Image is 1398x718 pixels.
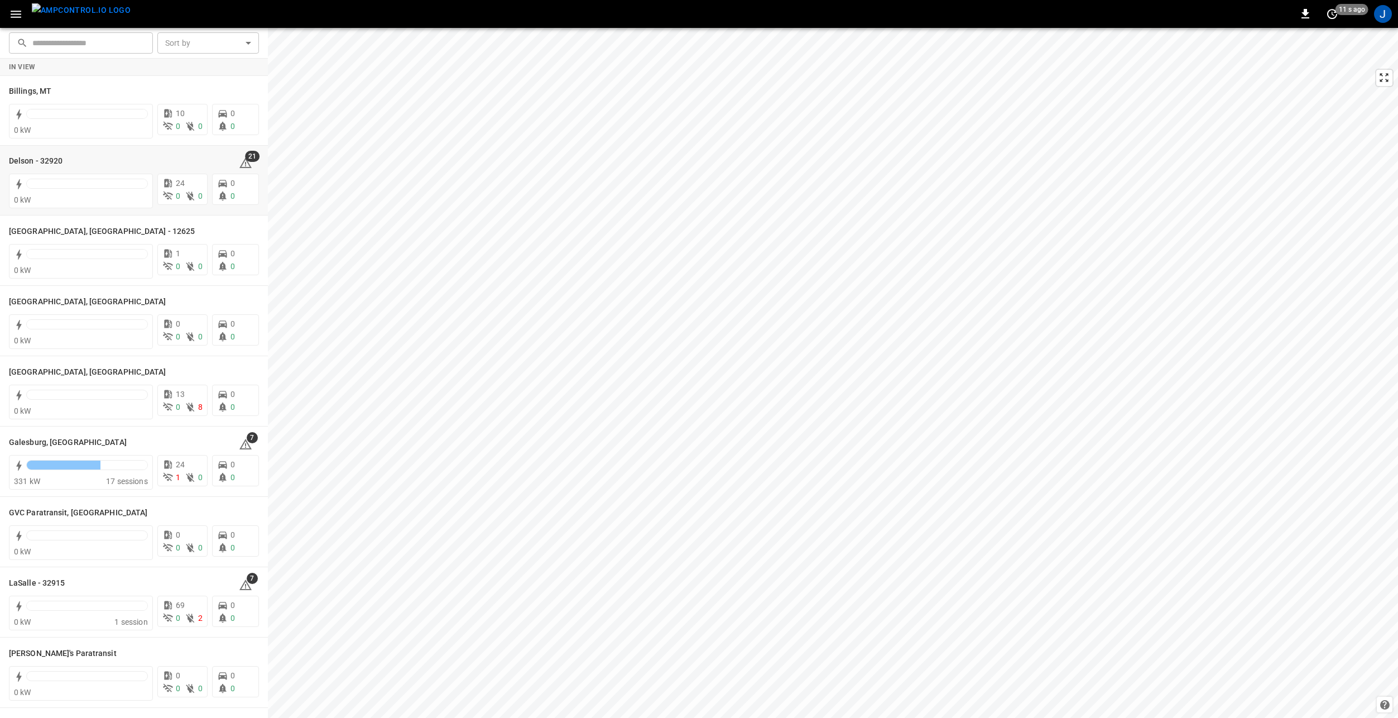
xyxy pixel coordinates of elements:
[198,473,203,482] span: 0
[176,601,185,610] span: 69
[176,614,180,623] span: 0
[247,432,258,443] span: 7
[14,126,31,135] span: 0 kW
[9,577,65,590] h6: LaSalle - 32915
[176,332,180,341] span: 0
[14,477,40,486] span: 331 kW
[14,547,31,556] span: 0 kW
[198,684,203,693] span: 0
[14,266,31,275] span: 0 kW
[176,192,180,200] span: 0
[14,618,31,626] span: 0 kW
[9,85,51,98] h6: Billings, MT
[14,195,31,204] span: 0 kW
[1374,5,1392,23] div: profile-icon
[176,403,180,411] span: 0
[14,406,31,415] span: 0 kW
[198,332,203,341] span: 0
[114,618,147,626] span: 1 session
[1323,5,1341,23] button: set refresh interval
[176,530,180,539] span: 0
[230,332,235,341] span: 0
[230,601,235,610] span: 0
[198,262,203,271] span: 0
[32,3,131,17] img: ampcontrol.io logo
[230,671,235,680] span: 0
[230,179,235,188] span: 0
[176,684,180,693] span: 0
[230,473,235,482] span: 0
[14,688,31,697] span: 0 kW
[1335,4,1368,15] span: 11 s ago
[247,573,258,584] span: 7
[230,460,235,469] span: 0
[176,179,185,188] span: 24
[268,28,1398,718] canvas: Map
[176,671,180,680] span: 0
[230,543,235,552] span: 0
[230,530,235,539] span: 0
[245,151,260,162] span: 21
[230,262,235,271] span: 0
[9,437,127,449] h6: Galesburg, IL
[176,390,185,399] span: 13
[230,403,235,411] span: 0
[230,249,235,258] span: 0
[176,473,180,482] span: 1
[9,155,63,167] h6: Delson - 32920
[9,507,147,519] h6: GVC Paratransit, NY
[198,614,203,623] span: 2
[198,122,203,131] span: 0
[176,543,180,552] span: 0
[9,296,166,308] h6: Edwardsville, IL
[14,336,31,345] span: 0 kW
[230,319,235,328] span: 0
[176,249,180,258] span: 1
[230,192,235,200] span: 0
[176,109,185,118] span: 10
[9,63,36,71] strong: In View
[176,319,180,328] span: 0
[9,226,195,238] h6: East Orange, NJ - 12625
[198,543,203,552] span: 0
[9,648,117,660] h6: Maggie's Paratransit
[9,366,166,379] h6: El Dorado Springs, MO
[176,460,185,469] span: 24
[230,390,235,399] span: 0
[230,109,235,118] span: 0
[230,122,235,131] span: 0
[198,403,203,411] span: 8
[198,192,203,200] span: 0
[176,262,180,271] span: 0
[230,614,235,623] span: 0
[230,684,235,693] span: 0
[176,122,180,131] span: 0
[106,477,148,486] span: 17 sessions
